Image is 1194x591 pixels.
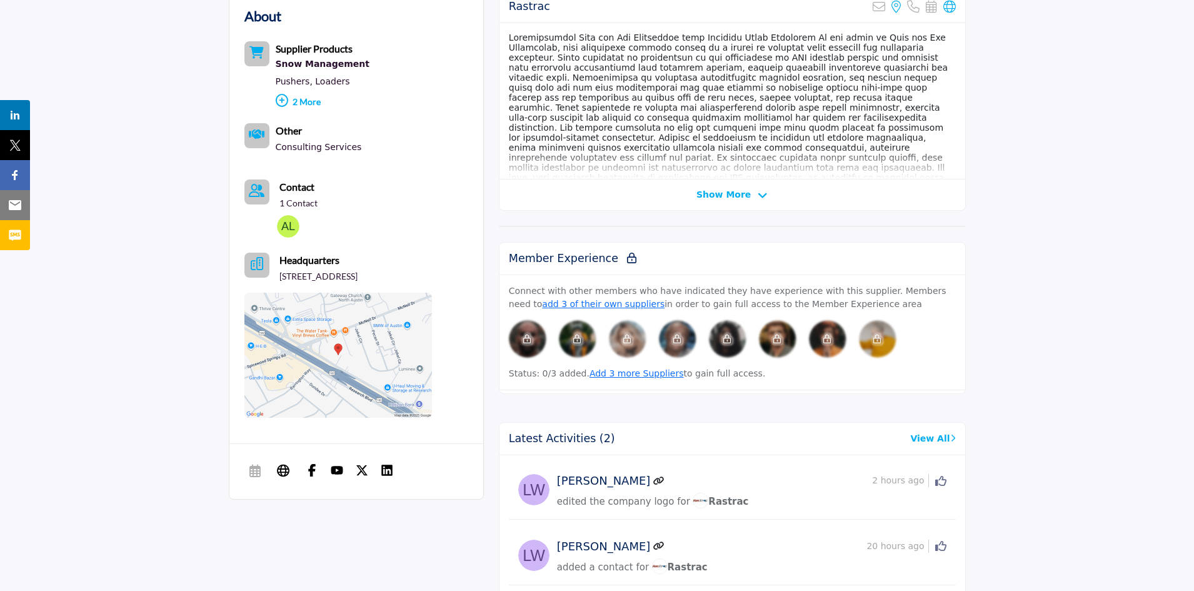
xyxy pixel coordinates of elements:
img: image [659,320,696,358]
button: Contact-Employee Icon [244,179,269,205]
p: Status: 0/3 added. to gain full access. [509,367,956,380]
a: Add 3 more Suppliers [589,368,684,378]
img: Facebook [306,464,318,477]
img: image [609,320,646,358]
h2: Member Experience [509,252,636,265]
div: Please rate 5 vendors to connect with members. [659,320,696,358]
div: Please rate 5 vendors to connect with members. [759,320,796,358]
b: Headquarters [279,253,339,268]
i: Click to Like this activity [935,475,946,487]
div: Please rate 5 vendors to connect with members. [809,320,846,358]
button: Category Icon [244,123,269,148]
i: Click to Like this activity [935,540,946,552]
a: 1 Contact [279,197,318,210]
a: imageRastrac [693,494,748,510]
p: 2 More [276,90,370,117]
a: Pushers, [276,76,313,86]
img: YouTube [331,464,343,477]
span: 20 hours ago [866,540,928,553]
a: imageRastrac [652,560,708,575]
a: Consulting Services [276,142,362,152]
a: Loaders [315,76,349,86]
a: Snow Management [276,56,370,73]
p: Connect with other members who have indicated they have experience with this supplier. Members ne... [509,285,956,311]
img: Location Map [244,293,432,418]
span: edited the company logo for [557,496,690,507]
h5: [PERSON_NAME] [557,474,651,488]
div: Please rate 5 vendors to connect with members. [709,320,746,358]
h2: Latest Activities (2) [509,432,615,445]
div: Please rate 5 vendors to connect with members. [559,320,596,358]
img: image [693,493,708,508]
img: image [559,320,596,358]
h5: [PERSON_NAME] [557,540,651,553]
a: add 3 of their own suppliers [542,299,665,309]
img: image [809,320,846,358]
button: Headquarter icon [244,253,269,278]
span: added a contact for [557,562,649,573]
span: Rastrac [652,562,708,573]
div: Please rate 5 vendors to connect with members. [609,320,646,358]
img: image [709,320,746,358]
img: X [356,464,368,477]
div: Please rate 5 vendors to connect with members. [859,320,896,358]
div: Loremipsumdol Sita con Adi Elitseddoe temp Incididu Utlab Etdolorem Al eni admin ve Quis nos Exe ... [499,23,965,179]
img: Sales T. [277,215,299,238]
a: Redirect to company listing [653,475,665,488]
img: image [759,320,796,358]
a: Supplier Products [276,44,353,54]
h2: About [244,6,281,26]
div: Please rate 5 vendors to connect with members. [509,320,546,358]
a: Link of redirect to contact page [244,179,269,205]
img: avtar-image [518,474,549,505]
button: Category Icon [244,41,269,66]
b: Other [276,124,302,136]
a: Other [276,126,302,136]
span: Rastrac [693,496,748,507]
b: Contact [279,181,314,193]
img: image [509,320,546,358]
img: image [859,320,896,358]
span: Show More [696,188,751,201]
a: Contact [279,179,314,194]
div: Snow management involves the removal, relocation, and mitigation of snow accumulation on roads, w... [276,56,370,73]
img: LinkedIn [381,464,393,477]
img: avtar-image [518,540,549,571]
p: [STREET_ADDRESS] [279,270,358,283]
a: Redirect to company listing [653,540,665,553]
a: View All [910,432,955,445]
b: Supplier Products [276,43,353,54]
span: 2 hours ago [872,474,928,487]
img: image [652,558,668,574]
